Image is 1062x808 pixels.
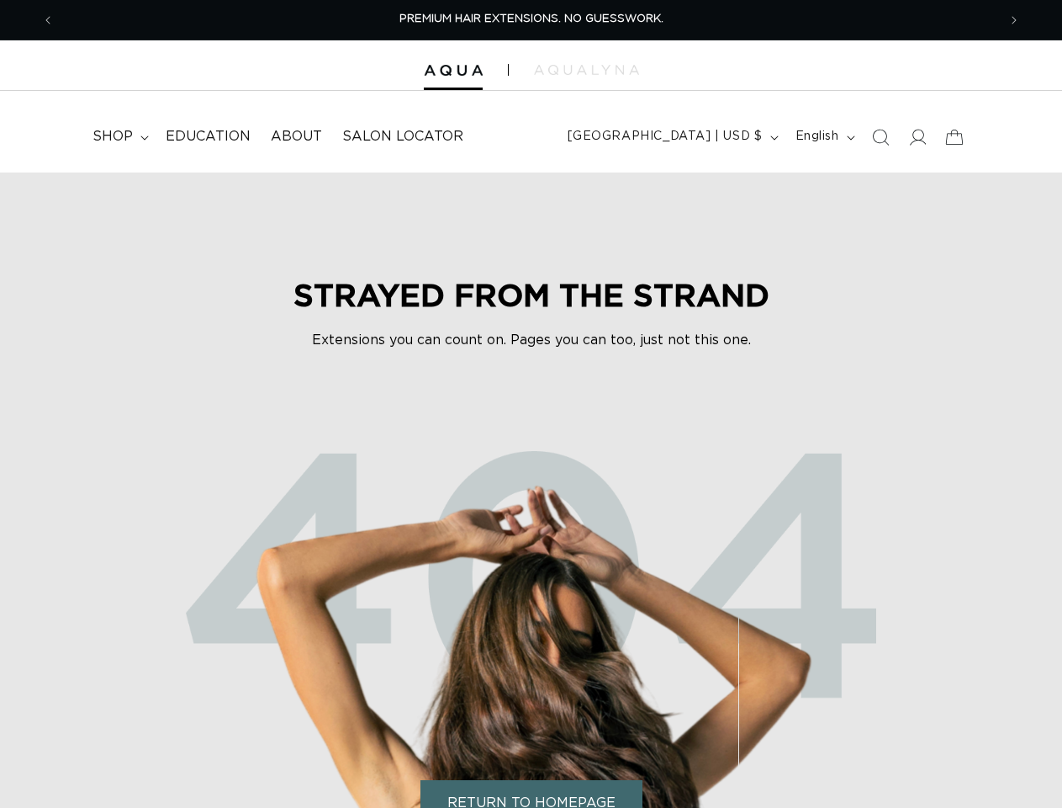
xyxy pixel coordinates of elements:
[279,330,784,350] p: Extensions you can count on. Pages you can too, just not this one.
[557,121,785,153] button: [GEOGRAPHIC_DATA] | USD $
[156,118,261,156] a: Education
[279,276,784,313] h2: STRAYED FROM THE STRAND
[399,13,663,24] span: PREMIUM HAIR EXTENSIONS. NO GUESSWORK.
[271,128,322,146] span: About
[795,128,839,146] span: English
[342,128,463,146] span: Salon Locator
[261,118,332,156] a: About
[996,4,1033,36] button: Next announcement
[534,65,639,75] img: aqualyna.com
[568,128,763,146] span: [GEOGRAPHIC_DATA] | USD $
[82,118,156,156] summary: shop
[92,128,133,146] span: shop
[862,119,899,156] summary: Search
[424,65,483,77] img: Aqua Hair Extensions
[166,128,251,146] span: Education
[332,118,473,156] a: Salon Locator
[29,4,66,36] button: Previous announcement
[785,121,862,153] button: English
